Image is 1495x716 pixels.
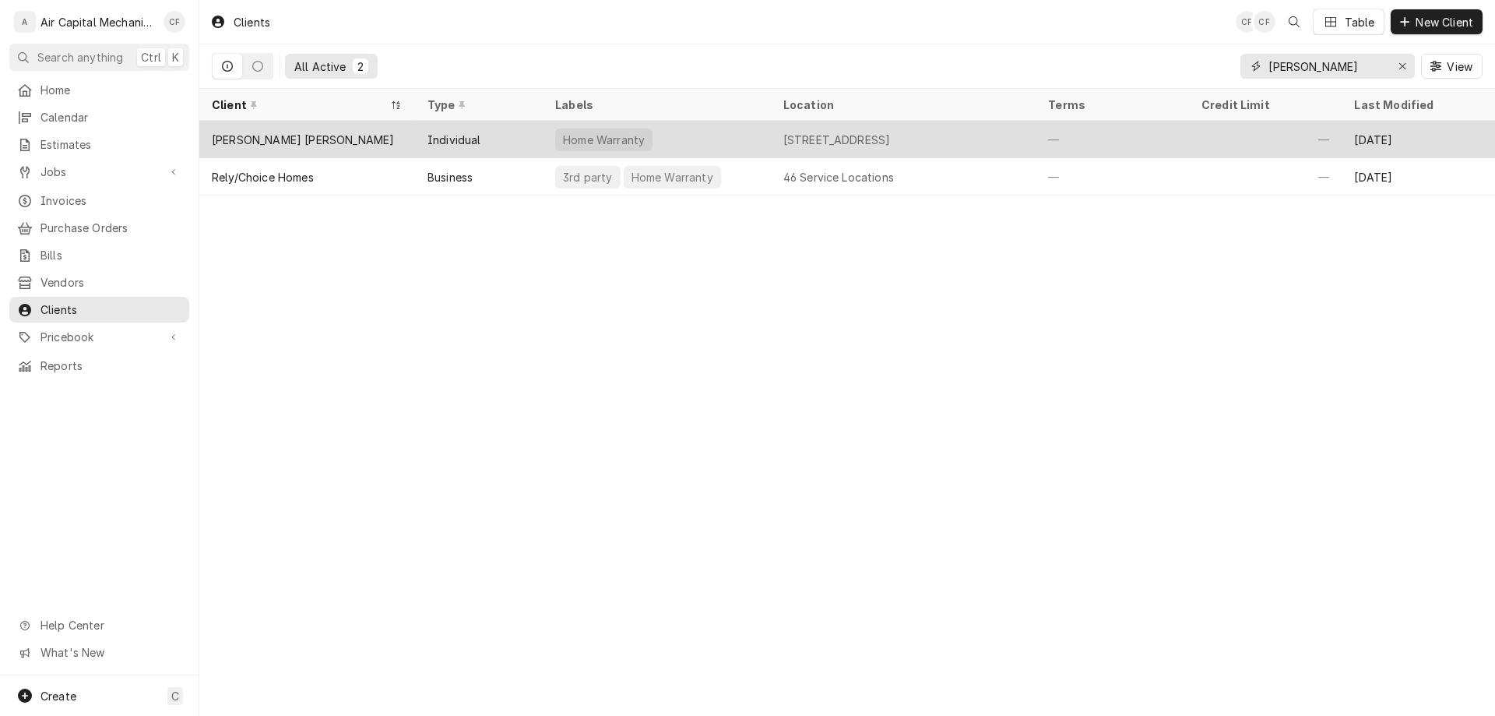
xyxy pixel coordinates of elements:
div: — [1189,121,1342,158]
div: Home Warranty [561,132,646,148]
span: Pricebook [40,329,158,345]
span: View [1444,58,1476,75]
div: Table [1345,14,1375,30]
div: [DATE] [1342,158,1495,196]
span: Purchase Orders [40,220,181,236]
div: CF [1254,11,1275,33]
div: CF [164,11,185,33]
a: Bills [9,242,189,268]
div: Charles Faure's Avatar [1254,11,1275,33]
span: Vendors [40,274,181,291]
span: Invoices [40,192,181,209]
span: New Client [1412,14,1476,30]
span: Reports [40,358,181,374]
div: — [1189,158,1342,196]
a: Calendar [9,104,189,130]
span: What's New [40,644,180,661]
a: Go to Jobs [9,159,189,185]
span: K [172,49,179,65]
span: Bills [40,247,181,263]
input: Keyword search [1268,54,1385,79]
div: — [1036,158,1189,196]
a: Vendors [9,270,189,295]
div: Location [783,97,1024,113]
span: Clients [40,302,181,318]
div: — [1036,121,1189,158]
button: Open search [1282,9,1307,34]
span: Estimates [40,136,181,153]
div: Credit Limit [1201,97,1327,113]
div: Individual [427,132,481,148]
span: Search anything [37,49,123,65]
div: 46 Service Locations [783,169,894,185]
div: Air Capital Mechanical [40,14,155,30]
button: View [1421,54,1483,79]
span: C [171,688,179,704]
div: 3rd party [561,169,614,185]
div: Business [427,169,473,185]
span: Jobs [40,164,158,180]
a: Go to What's New [9,640,189,665]
a: Estimates [9,132,189,157]
a: Reports [9,353,189,379]
button: Erase input [1390,54,1415,79]
a: Go to Help Center [9,612,189,638]
a: Purchase Orders [9,215,189,241]
button: Search anythingCtrlK [9,44,189,71]
div: CF [1236,11,1258,33]
span: Home [40,82,181,98]
div: Labels [555,97,758,113]
div: [PERSON_NAME] [PERSON_NAME] [212,132,394,148]
a: Clients [9,297,189,323]
div: 2 [356,58,365,75]
a: Go to Pricebook [9,324,189,350]
span: Help Center [40,617,180,633]
span: Calendar [40,109,181,125]
div: Home Warranty [630,169,715,185]
a: Invoices [9,188,189,213]
div: [DATE] [1342,121,1495,158]
div: Last Modified [1354,97,1479,113]
button: New Client [1391,9,1483,34]
span: Ctrl [141,49,161,65]
div: Rely/Choice Homes [212,169,314,185]
div: Client [212,97,387,113]
div: [STREET_ADDRESS] [783,132,891,148]
div: All Active [294,58,346,75]
div: Terms [1048,97,1173,113]
div: Type [427,97,528,113]
div: Charles Faure's Avatar [164,11,185,33]
div: Charles Faure's Avatar [1236,11,1258,33]
a: Home [9,77,189,103]
div: A [14,11,36,33]
span: Create [40,690,76,703]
